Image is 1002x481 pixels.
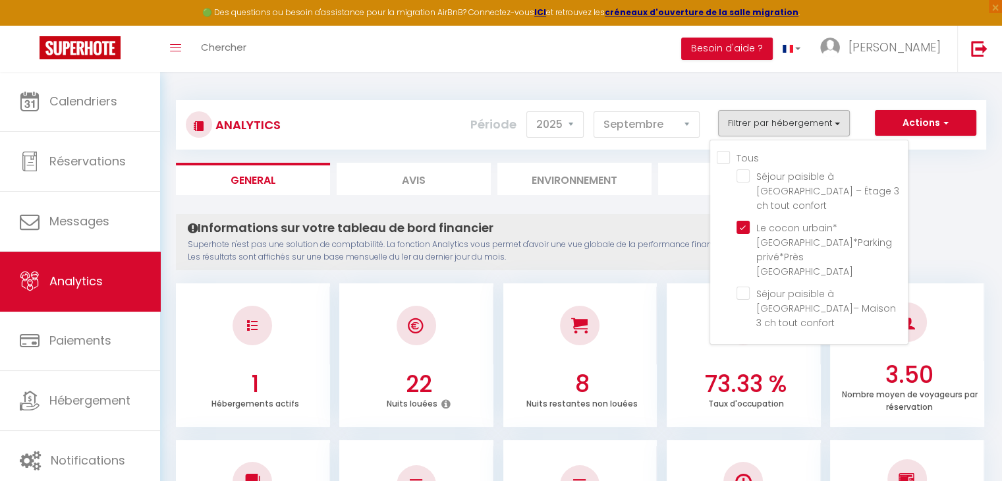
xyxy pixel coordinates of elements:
p: Nombre moyen de voyageurs par réservation [841,386,977,412]
span: [PERSON_NAME] [849,39,941,55]
h3: 22 [347,370,490,398]
p: Nuits louées [387,395,437,409]
label: Période [470,110,516,139]
span: Notifications [51,452,125,468]
a: Chercher [191,26,256,72]
span: Analytics [49,273,103,289]
span: Calendriers [49,93,117,109]
a: ... [PERSON_NAME] [810,26,957,72]
button: Ouvrir le widget de chat LiveChat [11,5,50,45]
span: Séjour paisible à [GEOGRAPHIC_DATA] – Étage 3 ch tout confort [756,170,899,212]
li: Marché [658,163,812,195]
p: Superhote n'est pas une solution de comptabilité. La fonction Analytics vous permet d'avoir une v... [188,239,802,264]
h3: 73.33 % [675,370,818,398]
p: Hébergements actifs [211,395,299,409]
h3: 8 [511,370,654,398]
h3: Analytics [212,110,281,140]
h3: 3.50 [838,361,981,389]
a: ICI [534,7,546,18]
span: Messages [49,213,109,229]
button: Besoin d'aide ? [681,38,773,60]
p: Nuits restantes non louées [526,395,638,409]
span: Le cocon urbain*[GEOGRAPHIC_DATA]*Parking privé*Près [GEOGRAPHIC_DATA] [756,221,892,278]
li: Avis [337,163,491,195]
button: Filtrer par hébergement [718,110,850,136]
img: logout [971,40,988,57]
h3: 1 [184,370,327,398]
h4: Informations sur votre tableau de bord financier [188,221,802,235]
button: Actions [875,110,976,136]
span: Réservations [49,153,126,169]
img: NO IMAGE [247,320,258,331]
li: Environnement [497,163,652,195]
img: Super Booking [40,36,121,59]
img: ... [820,38,840,57]
a: créneaux d'ouverture de la salle migration [605,7,798,18]
span: Paiements [49,332,111,349]
span: Hébergement [49,392,130,409]
li: General [176,163,330,195]
span: Séjour paisible à [GEOGRAPHIC_DATA]– Maison 3 ch tout confort [756,287,896,329]
span: Chercher [201,40,246,54]
p: Taux d'occupation [708,395,784,409]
